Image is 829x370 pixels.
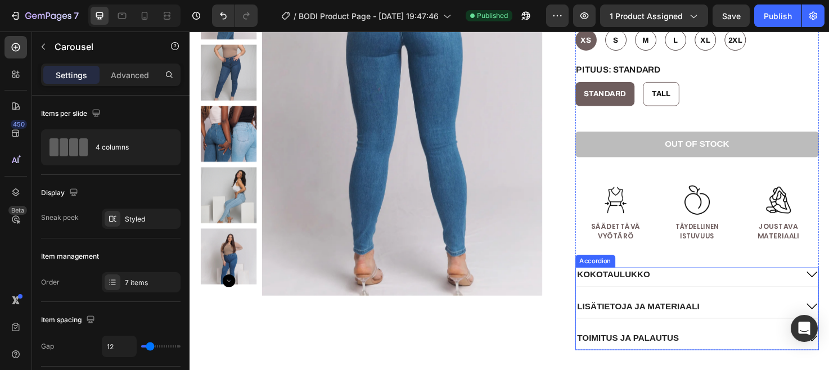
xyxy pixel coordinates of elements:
div: Undo/Redo [212,4,258,27]
p: Carousel [55,40,150,53]
span: ISTUVUUS [517,211,553,220]
div: Sneak peek [41,213,79,223]
span: TÄYDELLINEN [512,201,558,211]
p: KOKOTAULUKKO [409,251,486,263]
div: Items per slide [41,106,103,121]
div: 4 columns [96,134,164,160]
legend: PITUUS: STANDARD [407,34,498,48]
span: STANDARD [416,62,460,70]
input: Auto [102,336,136,357]
p: LISÄTIETOJA JA MATERIAALI [409,285,538,296]
p: SÄÄDETTÄVÄ VYÖTÄRÖ [408,202,492,221]
p: TOIMITUS JA PALAUTUS [409,318,516,330]
iframe: Design area [190,31,829,370]
span: Save [722,11,741,21]
span: 1 product assigned [610,10,683,22]
span: BODI Product Page - [DATE] 19:47:46 [299,10,439,22]
button: Out of stock [407,106,664,133]
p: 7 [74,9,79,22]
img: gempages_535996096653034547-260f04c8-4208-4e49-881e-75b22d9a877e.png [602,160,639,196]
div: Open Intercom Messenger [791,315,818,342]
div: Accordion [409,237,447,247]
div: Display [41,186,80,201]
p: Settings [56,69,87,81]
div: Publish [764,10,792,22]
span: / [294,10,296,22]
div: Styled [125,214,178,224]
p: Advanced [111,69,149,81]
span: Published [477,11,508,21]
p: JOUSTAVA MATERIAALI [579,202,663,221]
div: Gap [41,341,54,351]
button: 7 [4,4,84,27]
button: Save [713,4,750,27]
img: gempages_535996096653034547-9a50318f-8949-46e9-9a7d-f05119cafe05.png [517,160,553,196]
div: Item management [41,251,99,261]
div: 450 [11,120,27,129]
div: Item spacing [41,313,97,328]
button: Publish [754,4,801,27]
div: Beta [8,206,27,215]
div: 7 items [125,278,178,288]
span: TALL [488,62,507,70]
div: Out of stock [501,114,569,125]
img: gempages_535996096653034547-55a5b41f-cee5-4ba6-a13c-a02033e0869c.png [431,160,467,196]
button: 1 product assigned [600,4,708,27]
div: Order [41,277,60,287]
